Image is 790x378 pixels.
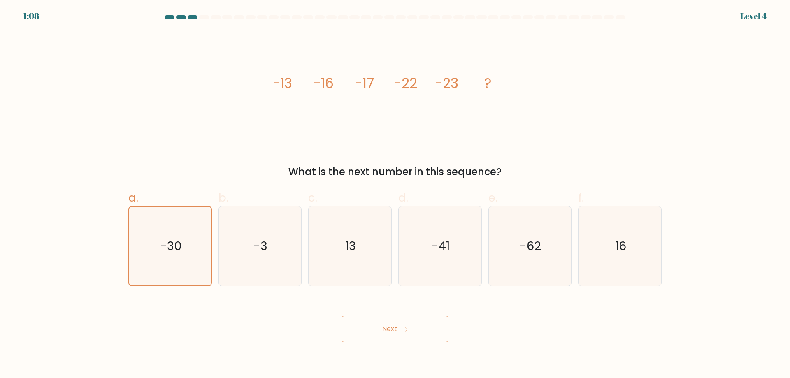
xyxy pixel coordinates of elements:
span: c. [308,190,317,206]
div: Level 4 [740,10,767,22]
tspan: -13 [273,74,292,93]
text: -30 [160,238,181,254]
tspan: -23 [435,74,458,93]
text: -3 [254,238,268,254]
text: 13 [346,238,356,254]
span: d. [398,190,408,206]
div: What is the next number in this sequence? [133,165,657,179]
span: b. [218,190,228,206]
tspan: -16 [314,74,334,93]
tspan: -22 [394,74,417,93]
span: f. [578,190,584,206]
tspan: -17 [355,74,374,93]
tspan: ? [484,74,492,93]
text: 16 [615,238,626,254]
span: e. [488,190,497,206]
text: -62 [520,238,541,254]
text: -41 [432,238,450,254]
button: Next [342,316,448,342]
div: 1:08 [23,10,39,22]
span: a. [128,190,138,206]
